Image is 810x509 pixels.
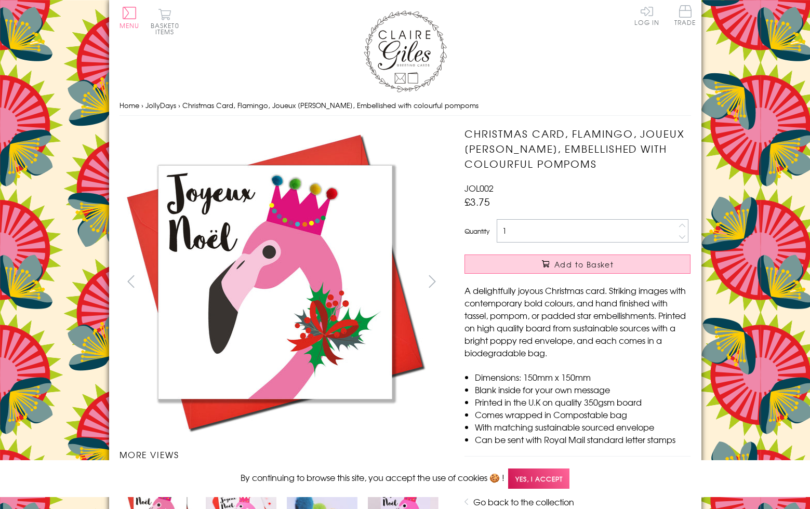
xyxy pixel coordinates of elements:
[141,100,143,110] span: ›
[155,21,179,36] span: 0 items
[554,259,614,270] span: Add to Basket
[119,100,139,110] a: Home
[475,408,691,421] li: Comes wrapped in Compostable bag
[634,5,659,25] a: Log In
[119,126,431,438] img: Christmas Card, Flamingo, Joueux Noel, Embellished with colourful pompoms
[475,396,691,408] li: Printed in the U.K on quality 350gsm board
[464,194,490,209] span: £3.75
[475,421,691,433] li: With matching sustainable sourced envelope
[464,126,691,171] h1: Christmas Card, Flamingo, Joueux [PERSON_NAME], Embellished with colourful pompoms
[119,21,140,30] span: Menu
[674,5,696,28] a: Trade
[119,7,140,29] button: Menu
[464,254,691,274] button: Add to Basket
[464,284,691,359] p: A delightfully joyous Christmas card. Striking images with contemporary bold colours, and hand fi...
[119,270,143,293] button: prev
[475,371,691,383] li: Dimensions: 150mm x 150mm
[182,100,479,110] span: Christmas Card, Flamingo, Joueux [PERSON_NAME], Embellished with colourful pompoms
[674,5,696,25] span: Trade
[444,126,755,438] img: Christmas Card, Flamingo, Joueux Noel, Embellished with colourful pompoms
[473,495,574,508] a: Go back to the collection
[145,100,176,110] a: JollyDays
[151,8,179,35] button: Basket0 items
[420,270,444,293] button: next
[464,226,489,236] label: Quantity
[119,95,691,116] nav: breadcrumbs
[464,182,494,194] span: JOL002
[475,383,691,396] li: Blank inside for your own message
[364,10,447,92] img: Claire Giles Greetings Cards
[508,468,569,489] span: Yes, I accept
[119,448,444,461] h3: More views
[475,433,691,446] li: Can be sent with Royal Mail standard letter stamps
[178,100,180,110] span: ›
